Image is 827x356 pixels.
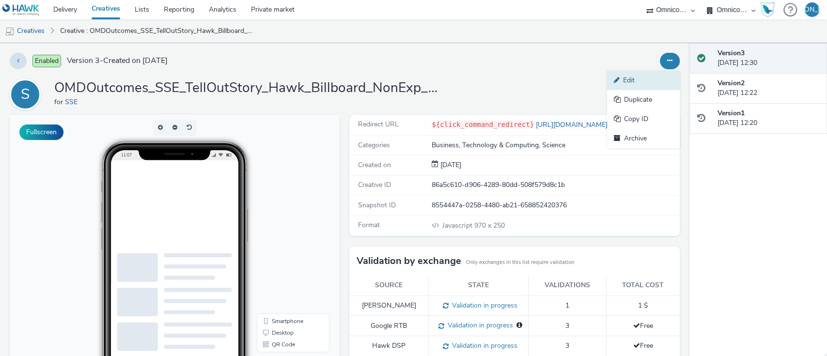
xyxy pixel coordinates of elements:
[429,276,529,295] th: State
[432,140,678,150] div: Business, Technology & Computing, Science
[358,220,380,230] span: Format
[349,276,429,295] th: Source
[638,301,648,310] span: 1 $
[5,27,15,36] img: mobile
[358,140,390,150] span: Categories
[349,316,429,336] td: Google RTB
[432,121,534,128] code: ${click_command_redirect}
[357,254,461,268] h3: Validation by exchange
[718,108,745,118] strong: Version 1
[565,321,569,330] span: 3
[262,227,285,232] span: QR Code
[54,79,442,97] h1: OMDOutcomes_SSE_TellOutStory_Hawk_Billboard_NonExp_Animated_970x250_0_RisingStarts_20250904
[760,2,779,17] a: Hawk Academy
[21,81,30,108] div: S
[55,19,262,43] a: Creative : OMDOutcomes_SSE_TellOutStory_Hawk_Billboard_NonExp_Animated_970x250_0_RisingStarts_202...
[633,321,653,330] span: Free
[606,276,679,295] th: Total cost
[607,129,680,148] a: Archive
[438,160,461,170] div: Creation 04 September 2025, 12:20
[358,180,391,189] span: Creative ID
[529,276,606,295] th: Validations
[718,78,819,98] div: [DATE] 12:22
[349,295,429,316] td: [PERSON_NAME]
[262,215,284,221] span: Desktop
[718,108,819,128] div: [DATE] 12:20
[19,124,63,140] button: Fullscreen
[249,224,318,235] li: QR Code
[718,48,745,58] strong: Version 3
[718,78,745,88] strong: Version 2
[432,180,678,190] div: 86a5c610-d906-4289-80dd-508f579d8c1b
[262,203,294,209] span: Smartphone
[534,120,611,129] a: [URL][DOMAIN_NAME]
[438,160,461,170] span: [DATE]
[607,90,680,109] a: Duplicate
[607,71,680,90] a: Edit
[358,201,396,210] span: Snapshot ID
[65,97,81,107] a: SSE
[54,97,65,107] span: for
[633,341,653,350] span: Free
[249,212,318,224] li: Desktop
[760,2,775,17] img: Hawk Academy
[444,321,513,330] span: Validation in progress
[32,55,61,67] span: Enabled
[442,221,474,230] span: Javascript
[249,201,318,212] li: Smartphone
[432,201,678,210] div: 8554447a-0258-4480-ab21-658852420376
[358,120,399,129] span: Redirect URL
[358,160,391,170] span: Created on
[10,90,45,99] a: S
[565,341,569,350] span: 3
[2,4,40,16] img: undefined Logo
[449,341,517,350] span: Validation in progress
[441,221,504,230] span: 970 x 250
[607,109,680,129] a: Copy ID
[718,48,819,68] div: [DATE] 12:30
[466,259,574,266] small: Only exchanges in this list require validation
[67,55,168,66] span: Version 3 - Created on [DATE]
[111,37,122,43] span: 11:07
[449,301,517,310] span: Validation in progress
[565,301,569,310] span: 1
